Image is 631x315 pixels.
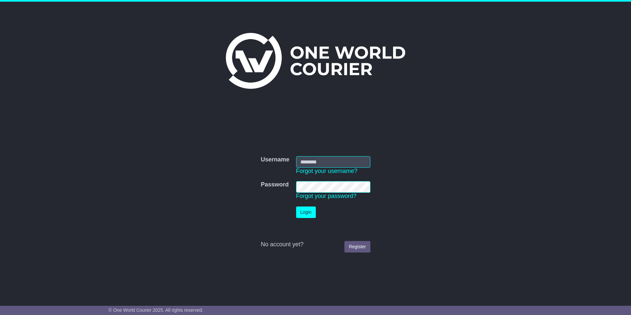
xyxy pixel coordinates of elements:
a: Forgot your username? [296,168,358,174]
div: No account yet? [261,241,370,248]
label: Password [261,181,289,188]
img: One World [226,33,405,89]
label: Username [261,156,289,163]
span: © One World Courier 2025. All rights reserved. [108,307,203,313]
a: Forgot your password? [296,193,357,199]
button: Login [296,206,316,218]
a: Register [344,241,370,253]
